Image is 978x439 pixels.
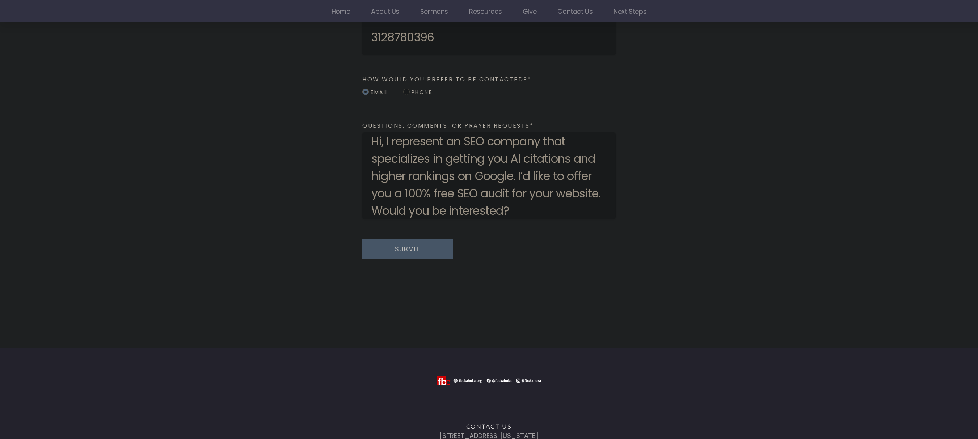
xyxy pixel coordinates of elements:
[361,4,409,19] a: About Us
[294,423,684,430] h5: Contact Us
[459,4,511,19] a: Resources
[548,4,602,19] a: Contact Us
[369,89,389,96] span: Email
[604,4,656,19] a: Next Steps
[362,239,453,259] button: Submit
[410,4,458,19] a: Sermons
[410,89,433,96] span: Phone
[435,375,543,387] img: ca2bd8a94v1X8OZKhW9scTwgVWrvwHygWT5WjmWL.png
[362,121,616,130] label: Questions, comments, or prayer requests
[362,75,616,84] label: How would you prefer to be contacted?
[322,4,360,19] a: Home
[513,4,546,19] a: Give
